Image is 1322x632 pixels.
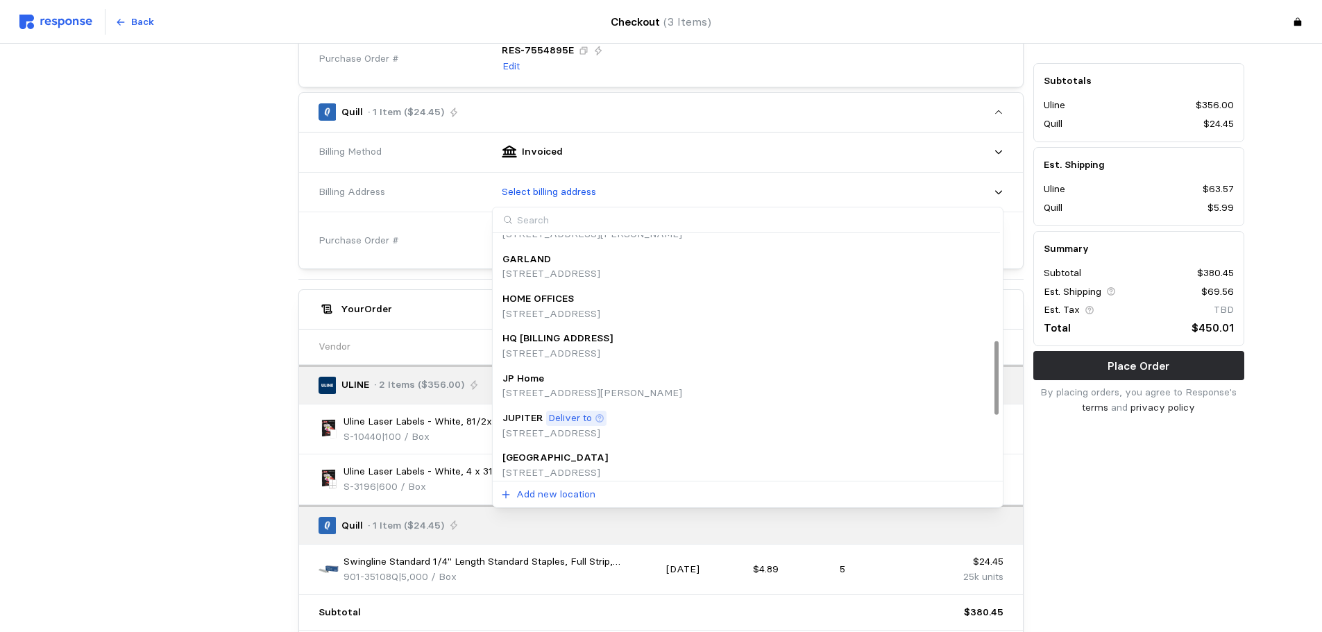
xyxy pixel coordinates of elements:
h5: Summary [1044,241,1234,256]
h5: Est. Shipping [1044,157,1234,172]
p: Uline Laser Labels - White, 81/2x 14" [344,414,509,429]
p: Select billing address [502,185,596,200]
p: Total [1044,320,1071,337]
p: Add new location [516,487,595,502]
p: Subtotal [319,605,361,620]
span: 901-35108Q [344,570,398,583]
p: JUPITER [502,411,543,426]
img: E91B9137-CB34-4415-8C718D009E4415B3_s7 [319,559,339,579]
a: terms [1082,401,1108,413]
p: · 1 Item ($24.45) [368,518,444,533]
div: Quill· 1 Item ($24.45) [299,133,1023,268]
p: Edit [502,59,520,74]
p: · 2 Items ($356.00) [374,377,464,393]
p: Deliver to [548,411,592,426]
p: [STREET_ADDRESS] [502,307,600,322]
span: | 600 / Box [376,480,426,493]
p: Uline Laser Labels - White, 4 x 31/3" [344,464,507,479]
p: [STREET_ADDRESS] [502,346,613,361]
span: Billing Method [319,144,382,160]
p: · 1 Item ($24.45) [368,105,444,120]
p: [STREET_ADDRESS] [502,266,600,282]
p: Uline [1044,99,1065,114]
span: | 100 / Box [382,430,430,443]
button: Add new location [500,486,596,503]
button: YourOrder [299,290,1023,329]
p: Swingline Standard 1/4" Length Standard Staples, Full Strip, 5000/Box (35108) [344,554,656,570]
p: ULINE [341,377,369,393]
span: Billing Address [319,185,385,200]
p: $5.99 [1207,200,1234,216]
img: S-10440 [319,419,339,439]
input: Search [493,207,1000,233]
p: Est. Tax [1044,302,1080,318]
button: Place Order [1033,352,1244,381]
p: $63.57 [1203,182,1234,198]
p: $4.89 [753,562,830,577]
button: Back [108,9,162,35]
button: Quill· 1 Item ($24.45) [299,93,1023,132]
img: svg%3e [19,15,92,29]
span: Purchase Order # [319,51,399,67]
p: [STREET_ADDRESS][PERSON_NAME] [502,386,682,401]
p: $380.45 [1197,266,1234,282]
p: GARLAND [502,252,551,267]
p: $356.00 [1196,99,1234,114]
p: Est. Shipping [1044,284,1101,300]
p: Place Order [1108,357,1169,375]
p: Quill [341,518,363,533]
h5: Your Order [341,302,392,316]
p: [DATE] [666,562,743,577]
p: By placing orders, you agree to Response's and [1033,386,1244,416]
img: S-3196 [319,469,339,489]
p: [STREET_ADDRESS] [502,466,608,481]
p: $69.56 [1201,284,1234,300]
p: $450.01 [1192,320,1234,337]
span: (3 Items) [663,15,711,28]
p: $24.45 [1203,117,1234,132]
p: [GEOGRAPHIC_DATA] [502,450,608,466]
p: [STREET_ADDRESS] [502,426,607,441]
p: 25k units [926,570,1003,585]
h4: Checkout [611,13,711,31]
p: Quill [1044,200,1062,216]
span: S-10440 [344,430,382,443]
p: HQ [BILLING ADDRESS] [502,331,613,346]
p: Uline [1044,182,1065,198]
p: Invoiced [522,144,563,160]
p: Subtotal [1044,266,1081,282]
p: 5 [840,562,917,577]
p: Vendor [319,339,350,355]
p: Quill [1044,117,1062,132]
h5: Subtotals [1044,74,1234,88]
p: JP Home [502,371,544,386]
p: HOME OFFICES [502,291,574,307]
p: $380.45 [964,605,1003,620]
p: RES-7554895E [502,43,574,58]
p: $24.45 [926,554,1003,570]
span: | 5,000 / Box [398,570,457,583]
a: privacy policy [1130,401,1195,413]
span: S-3196 [344,480,376,493]
button: Edit [502,58,520,75]
span: Purchase Order # [319,233,399,248]
p: Back [131,15,154,30]
p: TBD [1214,302,1234,318]
p: Quill [341,105,363,120]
